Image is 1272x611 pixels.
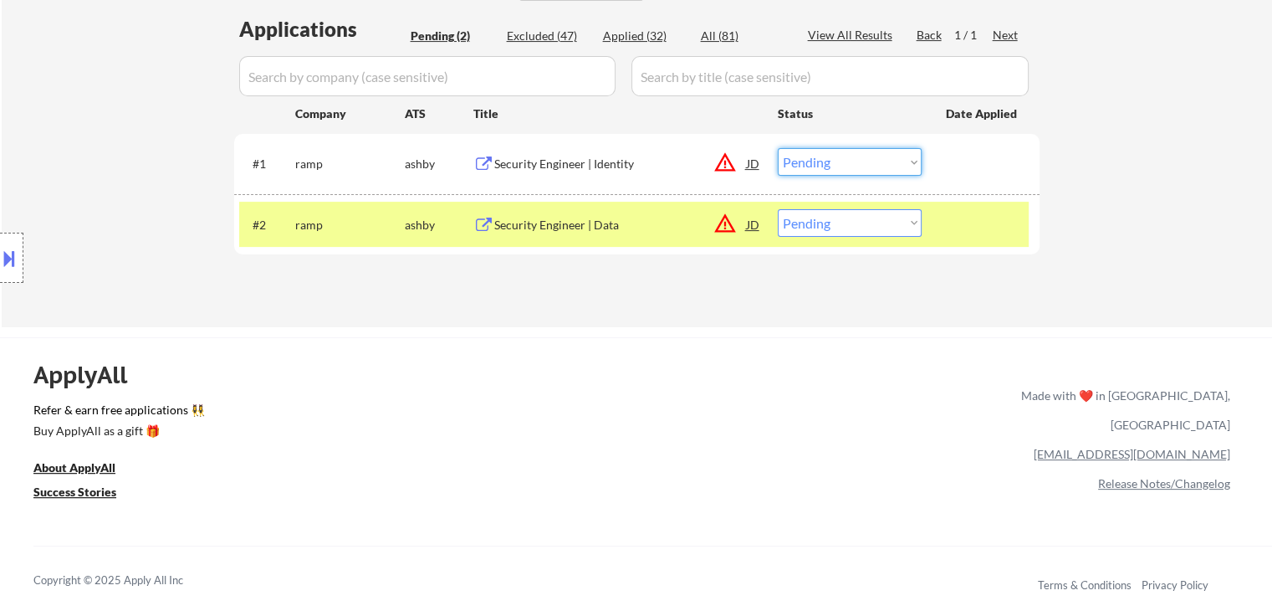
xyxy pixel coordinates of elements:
button: warning_amber [713,212,737,235]
div: ramp [295,156,405,172]
div: Applications [239,19,405,39]
div: 1 / 1 [954,27,993,44]
a: Refer & earn free applications 👯‍♀️ [33,404,672,422]
div: Next [993,27,1019,44]
div: ashby [405,217,473,234]
div: JD [745,148,762,178]
input: Search by company (case sensitive) [239,56,616,96]
div: Title [473,105,762,122]
div: Applied (32) [603,28,687,44]
a: Terms & Conditions [1038,578,1132,592]
a: Release Notes/Changelog [1098,476,1230,490]
a: Privacy Policy [1142,578,1208,592]
div: ashby [405,156,473,172]
u: About ApplyAll [33,460,115,475]
a: Success Stories [33,483,139,504]
div: Made with ❤️ in [GEOGRAPHIC_DATA], [GEOGRAPHIC_DATA] [1014,381,1230,439]
div: View All Results [808,27,897,44]
div: Buy ApplyAll as a gift 🎁 [33,425,201,437]
div: Status [778,98,922,128]
input: Search by title (case sensitive) [631,56,1029,96]
div: Security Engineer | Data [494,217,747,234]
div: Copyright © 2025 Apply All Inc [33,572,226,589]
div: Pending (2) [411,28,494,44]
a: [EMAIL_ADDRESS][DOMAIN_NAME] [1034,447,1230,461]
a: About ApplyAll [33,459,139,480]
button: warning_amber [713,151,737,174]
div: JD [745,209,762,239]
u: Success Stories [33,485,116,499]
div: Company [295,105,405,122]
div: Excluded (47) [507,28,590,44]
div: ATS [405,105,473,122]
a: Buy ApplyAll as a gift 🎁 [33,422,201,443]
div: All (81) [701,28,784,44]
div: ramp [295,217,405,234]
div: Date Applied [946,105,1019,122]
div: Security Engineer | Identity [494,156,747,172]
div: Back [917,27,943,44]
